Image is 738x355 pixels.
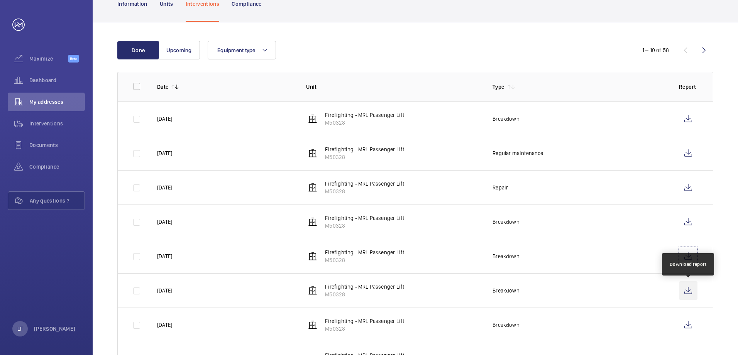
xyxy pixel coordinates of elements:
p: [DATE] [157,218,172,226]
p: M50328 [325,256,404,264]
p: Firefighting - MRL Passenger Lift [325,317,404,325]
p: Firefighting - MRL Passenger Lift [325,111,404,119]
p: Breakdown [493,252,520,260]
p: [DATE] [157,252,172,260]
p: Repair [493,184,508,191]
img: elevator.svg [308,114,317,123]
p: M50328 [325,153,404,161]
button: Equipment type [208,41,276,59]
p: Regular maintenance [493,149,543,157]
p: [DATE] [157,184,172,191]
p: Firefighting - MRL Passenger Lift [325,145,404,153]
p: Unit [306,83,480,91]
p: [PERSON_NAME] [34,325,76,333]
p: Firefighting - MRL Passenger Lift [325,180,404,188]
span: Dashboard [29,76,85,84]
img: elevator.svg [308,149,317,158]
p: M50328 [325,188,404,195]
div: Download report [670,261,707,268]
span: Interventions [29,120,85,127]
img: elevator.svg [308,183,317,192]
p: [DATE] [157,321,172,329]
span: Documents [29,141,85,149]
p: Breakdown [493,321,520,329]
span: Equipment type [217,47,256,53]
img: elevator.svg [308,286,317,295]
p: Type [493,83,504,91]
p: Breakdown [493,115,520,123]
p: Firefighting - MRL Passenger Lift [325,283,404,291]
p: LF [17,325,23,333]
img: elevator.svg [308,320,317,330]
p: Report [679,83,697,91]
button: Done [117,41,159,59]
p: M50328 [325,222,404,230]
p: Date [157,83,168,91]
img: elevator.svg [308,252,317,261]
p: M50328 [325,291,404,298]
p: Breakdown [493,218,520,226]
span: My addresses [29,98,85,106]
p: Breakdown [493,287,520,294]
p: [DATE] [157,149,172,157]
span: Compliance [29,163,85,171]
div: 1 – 10 of 58 [642,46,669,54]
img: elevator.svg [308,217,317,227]
button: Upcoming [158,41,200,59]
p: [DATE] [157,287,172,294]
span: Any questions ? [30,197,85,205]
p: [DATE] [157,115,172,123]
p: Firefighting - MRL Passenger Lift [325,214,404,222]
span: Maximize [29,55,68,63]
p: M50328 [325,325,404,333]
p: Firefighting - MRL Passenger Lift [325,248,404,256]
p: M50328 [325,119,404,127]
span: Beta [68,55,79,63]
